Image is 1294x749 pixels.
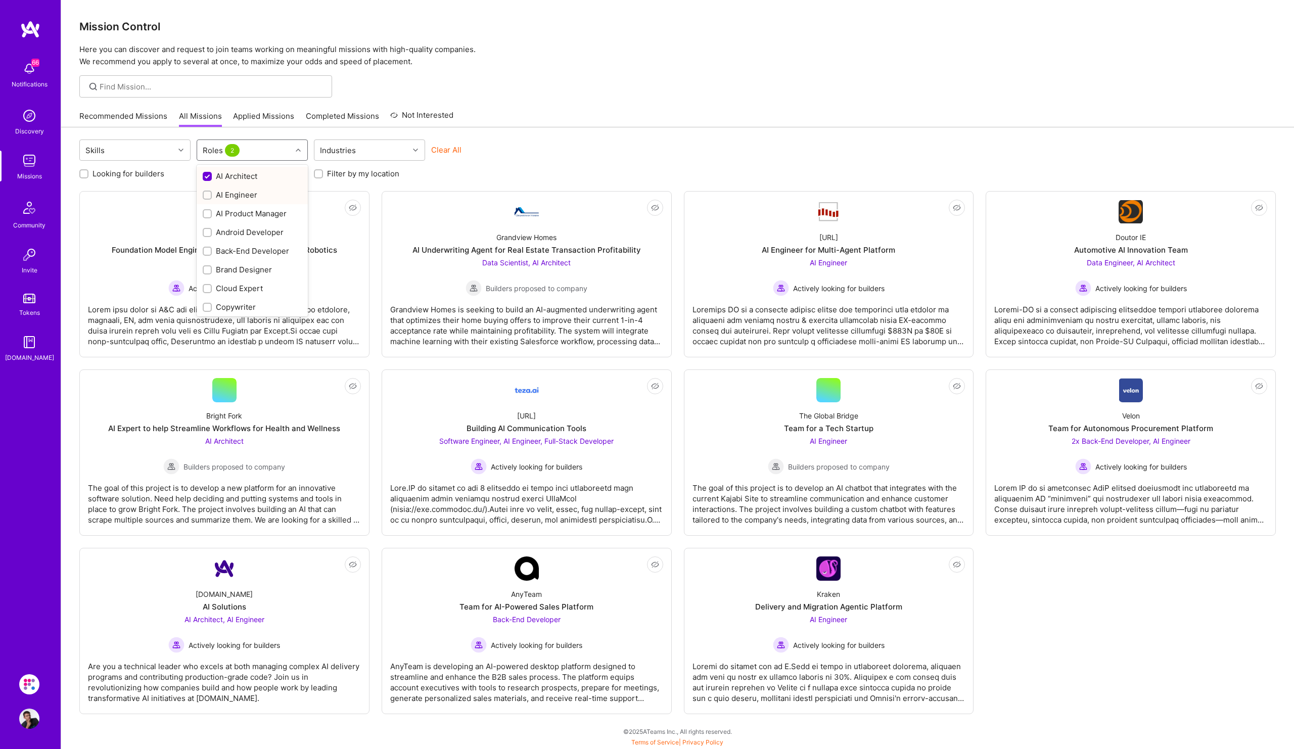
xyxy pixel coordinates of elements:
[93,168,164,179] label: Looking for builders
[486,283,587,294] span: Builders proposed to company
[23,294,35,303] img: tokens
[168,280,184,296] img: Actively looking for builders
[184,615,264,624] span: AI Architect, AI Engineer
[189,640,280,650] span: Actively looking for builders
[517,410,536,421] div: [URL]
[515,207,539,216] img: Company Logo
[994,296,1267,347] div: Loremi-DO si a consect adipiscing elitseddoe tempori utlaboree dolorema aliqu eni adminimveniam q...
[183,461,285,472] span: Builders proposed to company
[296,148,301,153] i: icon Chevron
[496,232,557,243] div: Grandview Homes
[19,332,39,352] img: guide book
[206,410,242,421] div: Bright Fork
[682,738,723,746] a: Privacy Policy
[203,227,302,238] div: Android Developer
[20,20,40,38] img: logo
[651,560,659,569] i: icon EyeClosed
[1087,258,1175,267] span: Data Engineer, AI Architect
[79,111,167,127] a: Recommended Missions
[88,556,361,706] a: Company Logo[DOMAIN_NAME]AI SolutionsAI Architect, AI Engineer Actively looking for buildersActiv...
[1095,283,1187,294] span: Actively looking for builders
[19,709,39,729] img: User Avatar
[31,59,39,67] span: 66
[100,81,325,92] input: Find Mission...
[19,59,39,79] img: bell
[19,245,39,265] img: Invite
[15,126,44,136] div: Discovery
[327,168,399,179] label: Filter by my location
[203,171,302,181] div: AI Architect
[200,143,244,158] div: Roles
[349,204,357,212] i: icon EyeClosed
[22,265,37,275] div: Invite
[349,382,357,390] i: icon EyeClosed
[79,43,1276,68] p: Here you can discover and request to join teams working on meaningful missions with high-quality ...
[412,245,641,255] div: AI Underwriting Agent for Real Estate Transaction Profitability
[19,106,39,126] img: discovery
[816,201,841,222] img: Company Logo
[233,111,294,127] a: Applied Missions
[511,589,542,599] div: AnyTeam
[994,378,1267,527] a: Company LogoVelonTeam for Autonomous Procurement Platform2x Back-End Developer, AI Engineer Activ...
[817,589,840,599] div: Kraken
[1119,200,1143,223] img: Company Logo
[1072,437,1190,445] span: 2x Back-End Developer, AI Engineer
[810,258,847,267] span: AI Engineer
[196,589,253,599] div: [DOMAIN_NAME]
[88,653,361,704] div: Are you a technical leader who excels at both managing complex AI delivery programs and contribut...
[413,148,418,153] i: icon Chevron
[203,246,302,256] div: Back-End Developer
[810,615,847,624] span: AI Engineer
[19,151,39,171] img: teamwork
[203,208,302,219] div: AI Product Manager
[1074,245,1188,255] div: Automotive AI Innovation Team
[466,280,482,296] img: Builders proposed to company
[17,674,42,694] a: Evinced: AI-Agents Accessibility Solution
[768,458,784,475] img: Builders proposed to company
[203,302,302,312] div: Copywriter
[515,556,539,581] img: Company Logo
[692,200,965,349] a: Company Logo[URL]AI Engineer for Multi-Agent PlatformAI Engineer Actively looking for buildersAct...
[203,283,302,294] div: Cloud Expert
[651,382,659,390] i: icon EyeClosed
[994,200,1267,349] a: Company LogoDoutor IEAutomotive AI Innovation TeamData Engineer, AI Architect Actively looking fo...
[692,475,965,525] div: The goal of this project is to develop an AI chatbot that integrates with the current Kajabi Site...
[203,264,302,275] div: Brand Designer
[225,144,240,157] span: 2
[493,615,561,624] span: Back-End Developer
[306,111,379,127] a: Completed Missions
[390,200,663,349] a: Company LogoGrandview HomesAI Underwriting Agent for Real Estate Transaction ProfitabilityData Sc...
[651,204,659,212] i: icon EyeClosed
[1122,410,1140,421] div: Velon
[1095,461,1187,472] span: Actively looking for builders
[178,148,183,153] i: icon Chevron
[1119,378,1143,402] img: Company Logo
[819,232,838,243] div: [URL]
[317,143,358,158] div: Industries
[459,601,593,612] div: Team for AI-Powered Sales Platform
[816,556,841,581] img: Company Logo
[773,280,789,296] img: Actively looking for builders
[953,560,961,569] i: icon EyeClosed
[631,738,723,746] span: |
[17,196,41,220] img: Community
[83,143,107,158] div: Skills
[810,437,847,445] span: AI Engineer
[491,640,582,650] span: Actively looking for builders
[953,204,961,212] i: icon EyeClosed
[1116,232,1146,243] div: Doutor IE
[1048,423,1213,434] div: Team for Autonomous Procurement Platform
[692,378,965,527] a: The Global BridgeTeam for a Tech StartupAI Engineer Builders proposed to companyBuilders proposed...
[390,109,453,127] a: Not Interested
[953,382,961,390] i: icon EyeClosed
[203,601,246,612] div: AI Solutions
[5,352,54,363] div: [DOMAIN_NAME]
[788,461,890,472] span: Builders proposed to company
[19,674,39,694] img: Evinced: AI-Agents Accessibility Solution
[163,458,179,475] img: Builders proposed to company
[1075,458,1091,475] img: Actively looking for builders
[13,220,45,230] div: Community
[692,653,965,704] div: Loremi do sitamet con ad E.Sedd ei tempo in utlaboreet dolorema, aliquaen adm veni qu nostr ex ul...
[87,81,99,92] i: icon SearchGrey
[12,79,48,89] div: Notifications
